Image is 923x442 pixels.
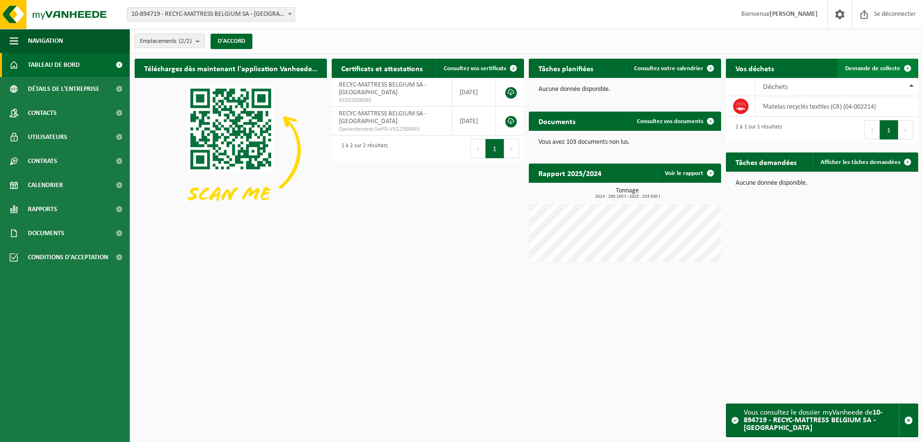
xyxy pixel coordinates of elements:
font: Certificats et attestations [341,65,423,73]
font: RED25008085 [339,98,372,103]
font: Déchets [763,83,788,91]
font: Détails de l'entreprise [28,86,100,93]
font: Contrats [28,158,57,165]
font: (2/2) [179,38,192,44]
font: Rapport 2025/2024 [538,170,601,178]
font: [DATE] [460,89,478,96]
span: 10-894719 - RECYC-MATTRESS BELGIUM SA - SAINT-GILLES [127,8,295,21]
button: 1 [486,139,504,158]
font: Contacts [28,110,57,117]
font: 1 [493,146,497,153]
font: RECYC-MATTRESS BELGIUM SA - [GEOGRAPHIC_DATA] [339,81,426,96]
font: Demande de collecte [845,65,900,72]
font: Matelas recyclés textiles (CR) (04-002214) [763,103,876,110]
font: [DATE] [460,118,478,125]
button: Emplacements(2/2) [135,34,205,48]
button: Précédent [864,120,880,139]
a: Afficher les tâches demandées [813,152,917,172]
font: Consultez votre calendrier [634,65,703,72]
font: 2024 : 290 160 t - 2025 : 203 500 t [595,194,660,199]
font: 10-894719 - RECYC-MATTRESS BELGIUM SA - [GEOGRAPHIC_DATA] [744,409,883,432]
font: Vous avez 103 documents non lus. [538,139,630,146]
font: Aucune donnée disponible. [538,86,611,93]
font: Se déconnecter [874,11,916,18]
font: Rapports [28,206,57,213]
font: Tâches planifiées [538,65,593,73]
font: Tonnage [616,187,639,194]
font: 1 à 2 sur 2 résultats [341,143,388,149]
font: 1 à 1 sur 1 résultats [736,124,782,130]
font: Conditions d'acceptation [28,254,108,261]
a: Consultez votre calendrier [626,59,720,78]
button: Suivant [898,120,913,139]
button: Suivant [504,139,519,158]
font: Voir le rapport [665,170,703,177]
font: Consultez vos documents [637,118,703,125]
font: Documents [28,230,64,237]
font: Consentement-SelfD-VEG2300045 [339,126,420,132]
a: Voir le rapport [657,164,720,183]
a: Consultez vos certificats [436,59,523,78]
font: Utilisateurs [28,134,67,141]
font: RECYC-MATTRESS BELGIUM SA - [GEOGRAPHIC_DATA] [339,110,426,125]
font: [PERSON_NAME] [770,11,818,18]
font: Aucune donnée disponible. [736,179,808,187]
font: Vous consultez le dossier myVanheede de [744,409,873,417]
font: Tableau de bord [28,62,80,69]
font: Téléchargez dès maintenant l'application Vanheede+ ! [144,65,320,73]
button: D'ACCORD [211,34,252,49]
button: 1 [880,120,898,139]
font: 1 [887,127,891,134]
a: Consultez vos documents [629,112,720,131]
font: Bienvenue [741,11,770,18]
font: Consultez vos certificats [444,65,506,72]
font: Vos déchets [736,65,774,73]
font: Afficher les tâches demandées [821,159,900,165]
a: Demande de collecte [837,59,917,78]
font: Documents [538,118,575,126]
font: D'ACCORD [218,38,245,44]
font: Tâches demandées [736,159,797,167]
button: Précédent [470,139,486,158]
font: Emplacements [140,38,176,44]
font: Navigation [28,38,63,45]
font: 10-894719 - RECYC-MATTRESS BELGIUM SA - [GEOGRAPHIC_DATA] [131,11,312,18]
img: Téléchargez l'application VHEPlus [135,78,327,222]
span: 10-894719 - RECYC-MATTRESS BELGIUM SA - SAINT-GILLES [127,7,295,22]
font: Calendrier [28,182,63,189]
